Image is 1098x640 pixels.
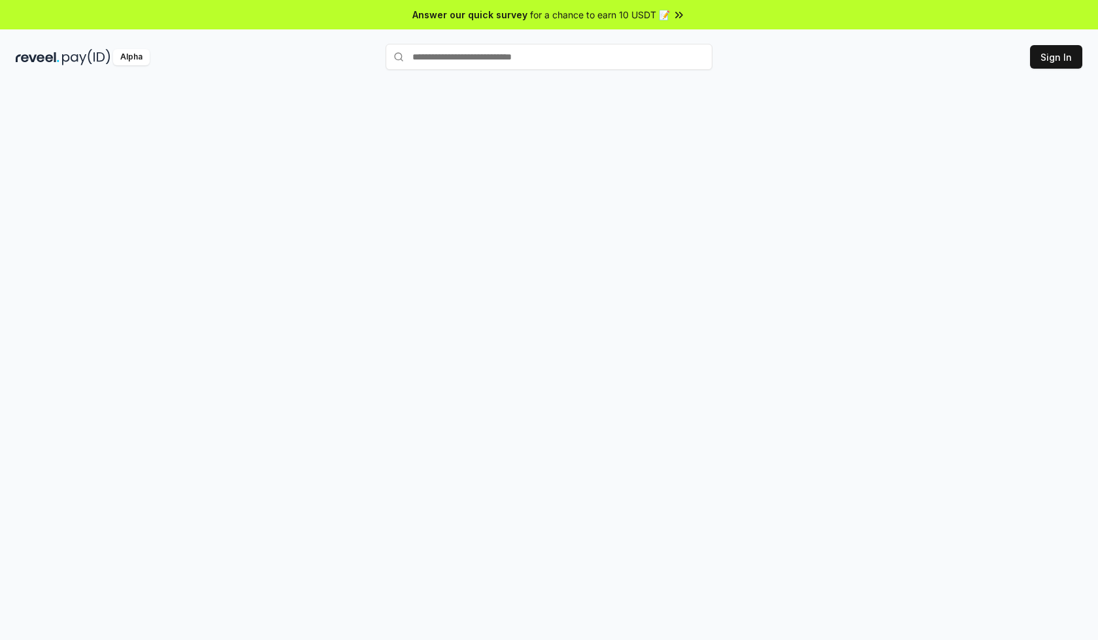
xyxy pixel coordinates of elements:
[412,8,527,22] span: Answer our quick survey
[530,8,670,22] span: for a chance to earn 10 USDT 📝
[113,49,150,65] div: Alpha
[62,49,110,65] img: pay_id
[1030,45,1082,69] button: Sign In
[16,49,59,65] img: reveel_dark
